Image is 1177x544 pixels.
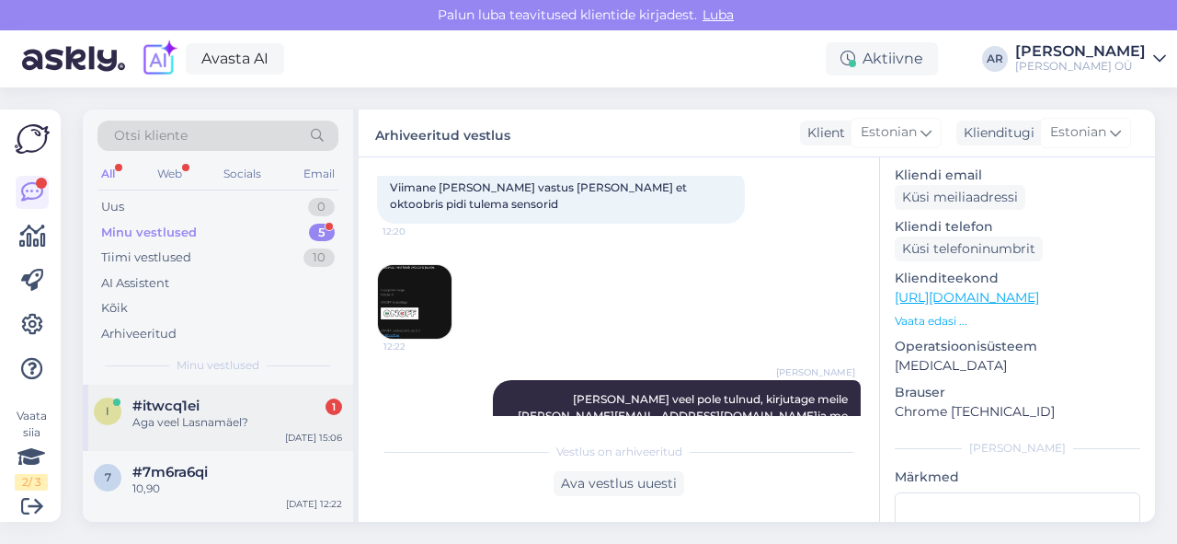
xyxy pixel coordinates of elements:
[956,123,1034,143] div: Klienditugi
[383,225,451,238] span: 12:20
[554,471,684,496] div: Ava vestlus uuesti
[982,46,1008,72] div: AR
[101,299,128,318] div: Kõik
[895,356,1140,376] p: [MEDICAL_DATA]
[326,399,342,415] div: 1
[101,198,124,216] div: Uus
[383,340,452,353] span: 12:22
[861,122,917,143] span: Estonian
[895,217,1140,237] p: Kliendi telefon
[895,337,1140,356] p: Operatsioonisüsteem
[895,383,1140,402] p: Brauser
[105,470,111,484] span: 7
[101,274,169,293] div: AI Assistent
[101,325,177,343] div: Arhiveeritud
[101,249,191,267] div: Tiimi vestlused
[154,162,186,186] div: Web
[826,42,938,75] div: Aktiivne
[895,185,1025,210] div: Küsi meiliaadressi
[895,237,1043,261] div: Küsi telefoninumbrit
[132,464,208,480] span: #7m6ra6qi
[114,126,188,145] span: Otsi kliente
[776,365,855,379] span: [PERSON_NAME]
[300,162,338,186] div: Email
[15,124,50,154] img: Askly Logo
[309,224,335,242] div: 5
[140,40,178,78] img: explore-ai
[1050,122,1106,143] span: Estonian
[106,404,109,418] span: i
[614,409,817,422] a: [EMAIL_ADDRESS][DOMAIN_NAME]
[697,6,739,23] span: Luba
[895,166,1140,185] p: Kliendi email
[390,180,690,211] span: Viimane [PERSON_NAME] vastus [PERSON_NAME] et oktoobris pidi tulema sensorid
[895,313,1140,330] p: Vaata edasi ...
[1015,44,1166,74] a: [PERSON_NAME][PERSON_NAME] OÜ
[220,162,265,186] div: Socials
[132,414,342,431] div: Aga veel Lasnamäel?
[800,123,845,143] div: Klient
[286,497,342,511] div: [DATE] 12:22
[895,402,1140,422] p: Chrome [TECHNICAL_ID]
[1015,59,1146,74] div: [PERSON_NAME] OÜ
[375,121,510,145] label: Arhiveeritud vestlus
[97,162,119,186] div: All
[303,249,335,267] div: 10
[186,43,284,75] a: Avasta AI
[308,198,335,216] div: 0
[15,474,48,491] div: 2 / 3
[177,357,259,374] span: Minu vestlused
[132,480,342,497] div: 10,90
[895,440,1140,457] div: [PERSON_NAME]
[15,408,48,491] div: Vaata siia
[132,398,200,414] span: #itwcq1ei
[895,289,1039,306] a: [URL][DOMAIN_NAME]
[285,431,342,445] div: [DATE] 15:06
[895,269,1140,288] p: Klienditeekond
[378,265,451,339] img: Attachment
[1015,44,1146,59] div: [PERSON_NAME]
[895,468,1140,487] p: Märkmed
[556,444,682,460] span: Vestlus on arhiveeritud
[518,392,851,439] span: [PERSON_NAME] veel pole tulnud, kirjutage meile [PERSON_NAME] ja me suuname [PERSON_NAME] küsimus...
[101,224,197,242] div: Minu vestlused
